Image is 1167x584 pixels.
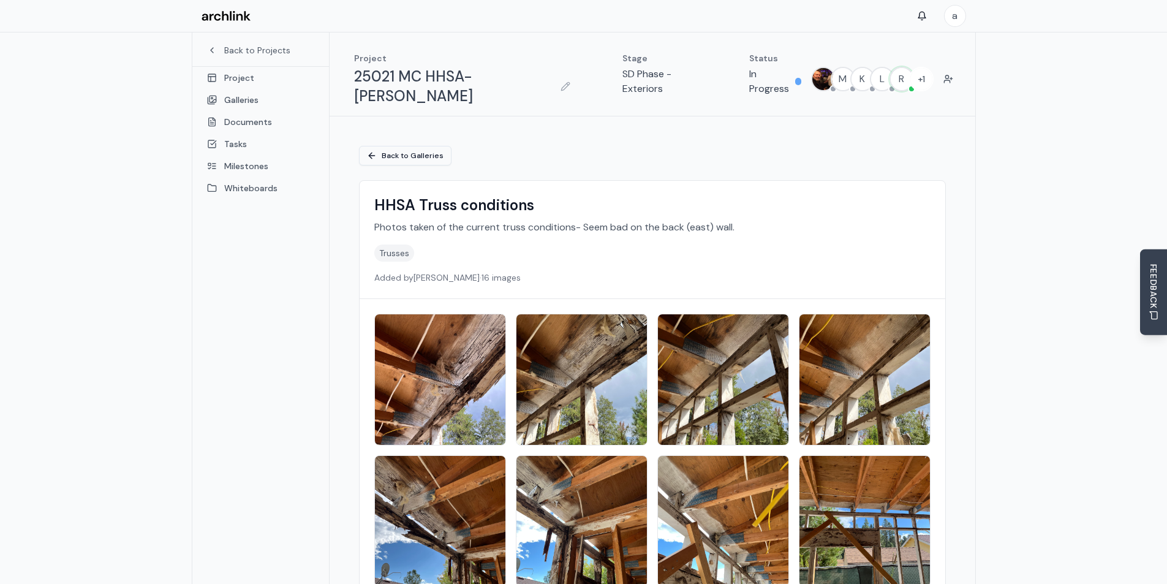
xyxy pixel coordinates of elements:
p: SD Phase - Exteriors [622,67,700,96]
span: M [832,68,854,90]
button: L [870,67,894,91]
a: Back to Projects [207,44,314,56]
button: K [850,67,875,91]
span: + 1 [910,68,932,90]
button: R [889,67,914,91]
a: Tasks [192,133,329,155]
div: Added by [PERSON_NAME] · 16 images [374,271,931,284]
a: Whiteboards [192,177,329,199]
span: R [891,68,913,90]
span: K [852,68,874,90]
p: Photos taken of the current truss conditions- Seem bad on the back (east) wall. [374,220,931,235]
button: +1 [909,67,934,91]
a: Milestones [192,155,329,177]
p: Status [749,52,801,64]
span: Trusses [374,245,414,262]
img: Archlink [202,11,251,21]
h1: 25021 MC HHSA-[PERSON_NAME] [354,67,553,106]
h1: HHSA Truss conditions [374,195,931,215]
a: Project [192,67,329,89]
img: MARC JONES [812,68,834,90]
span: a [945,6,965,26]
span: L [871,68,893,90]
a: Back to Galleries [359,146,451,165]
button: M [831,67,855,91]
p: Project [354,52,574,64]
p: Stage [622,52,700,64]
a: Documents [192,111,329,133]
span: FEEDBACK [1147,264,1160,308]
a: Galleries [192,89,329,111]
p: In Progress [749,67,790,96]
button: Send Feedback [1140,249,1167,335]
button: MARC JONES [811,67,836,91]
